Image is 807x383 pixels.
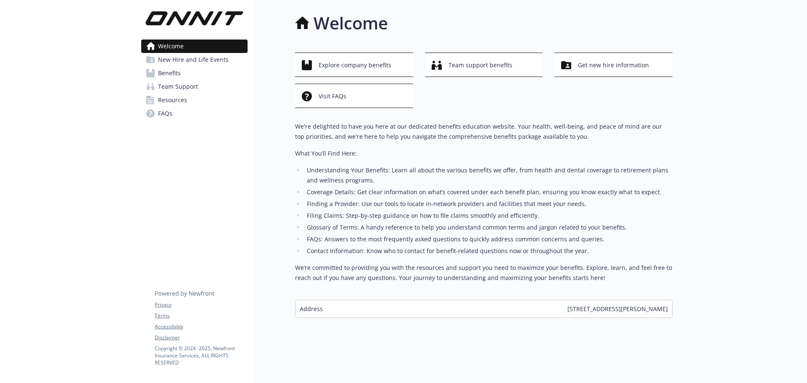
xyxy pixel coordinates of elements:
span: Get new hire information [578,57,649,73]
span: FAQs [158,107,172,120]
span: Welcome [158,40,184,53]
span: Resources [158,93,187,107]
span: Visit FAQs [319,88,346,104]
a: Disclaimer [155,334,247,341]
p: We’re committed to providing you with the resources and support you need to maximize your benefit... [295,263,672,283]
li: Understanding Your Benefits: Learn all about the various benefits we offer, from health and denta... [304,165,672,185]
button: Visit FAQs [295,84,413,108]
h1: Welcome [314,11,388,36]
span: New Hire and Life Events [158,53,229,66]
button: Team support benefits [425,53,543,77]
a: Resources [141,93,248,107]
span: [STREET_ADDRESS][PERSON_NAME] [567,304,668,313]
span: Explore company benefits [319,57,391,73]
a: Benefits [141,66,248,80]
button: Explore company benefits [295,53,413,77]
li: Glossary of Terms: A handy reference to help you understand common terms and jargon related to yo... [304,222,672,232]
a: Privacy [155,301,247,309]
span: Benefits [158,66,181,80]
p: Copyright © 2024 - 2025 , Newfront Insurance Services, ALL RIGHTS RESERVED [155,345,247,366]
li: Finding a Provider: Use our tools to locate in-network providers and facilities that meet your ne... [304,199,672,209]
p: We're delighted to have you here at our dedicated benefits education website. Your health, well-b... [295,122,672,142]
li: Contact Information: Know who to contact for benefit-related questions now or throughout the year. [304,246,672,256]
li: Coverage Details: Get clear information on what’s covered under each benefit plan, ensuring you k... [304,187,672,197]
button: Get new hire information [554,53,672,77]
p: What You’ll Find Here: [295,148,672,158]
a: New Hire and Life Events [141,53,248,66]
span: Team Support [158,80,198,93]
li: FAQs: Answers to the most frequently asked questions to quickly address common concerns and queries. [304,234,672,244]
a: Terms [155,312,247,320]
a: Accessibility [155,323,247,330]
span: Address [300,304,323,313]
a: FAQs [141,107,248,120]
li: Filing Claims: Step-by-step guidance on how to file claims smoothly and efficiently. [304,211,672,221]
span: Team support benefits [448,57,512,73]
a: Welcome [141,40,248,53]
a: Team Support [141,80,248,93]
